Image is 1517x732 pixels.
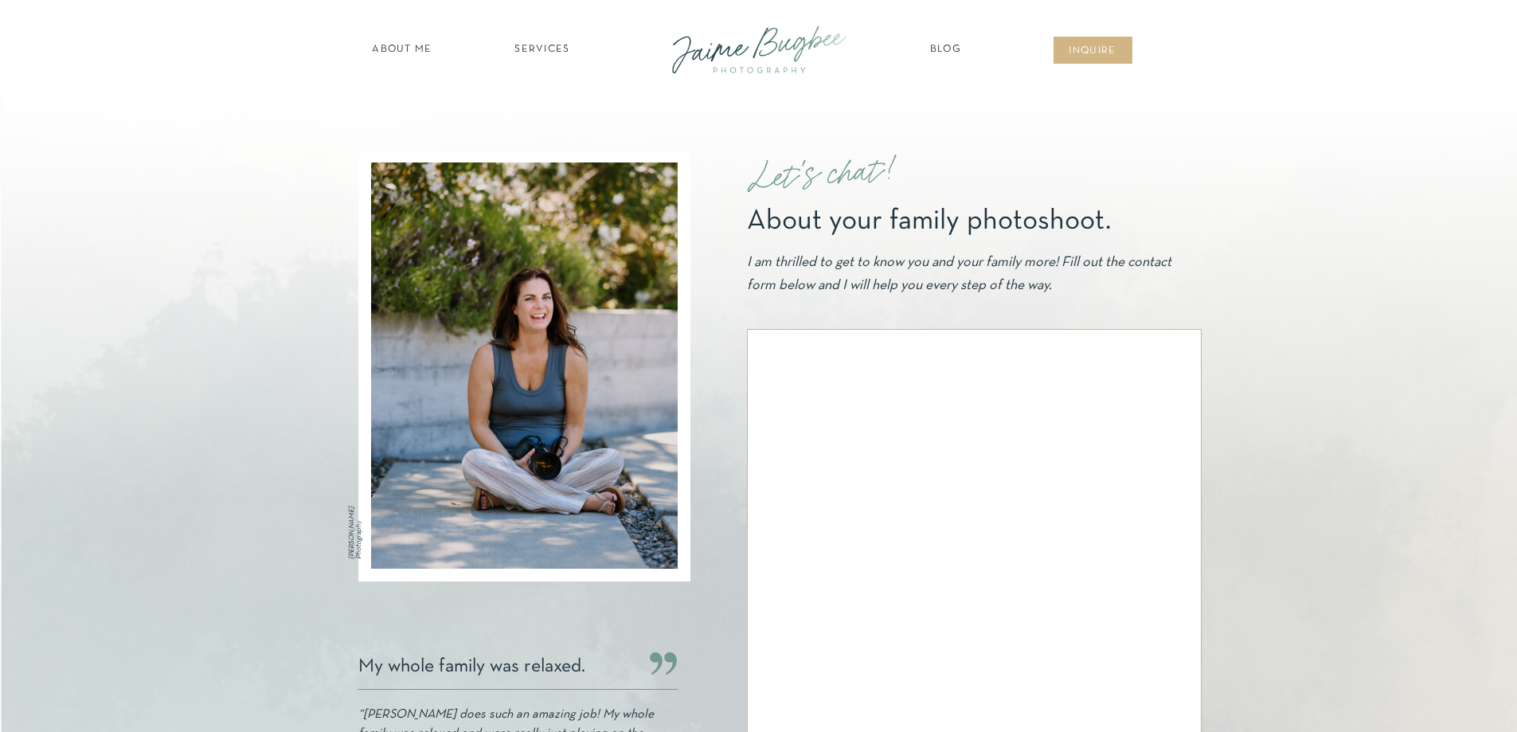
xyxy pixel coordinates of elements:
a: Blog [926,42,966,58]
i: [PERSON_NAME] Photography [349,507,362,559]
a: inqUIre [1061,44,1125,60]
p: Let's chat! [746,136,1034,213]
a: SERVICES [498,42,588,58]
a: about ME [368,42,437,58]
i: I am thrilled to get to know you and your family more! Fill out the contact form below and I will... [747,256,1171,292]
h1: About your family photoshoot. [747,207,1183,231]
p: My whole family was relaxed. [358,655,633,687]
